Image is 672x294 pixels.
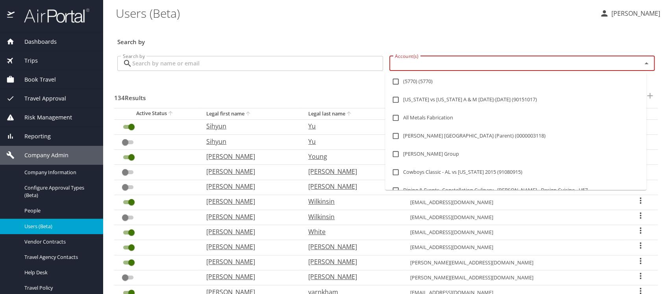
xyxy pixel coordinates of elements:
td: [EMAIL_ADDRESS][DOMAIN_NAME] [404,210,623,225]
p: [PERSON_NAME] [206,227,292,236]
p: [PERSON_NAME] [308,257,394,266]
p: [PERSON_NAME] [308,242,394,251]
p: Wilkinsin [308,212,394,221]
span: Help Desk [24,269,94,276]
span: Reporting [15,132,51,141]
p: [PERSON_NAME] [308,182,394,191]
p: [PERSON_NAME] [206,257,292,266]
input: Search by name or email [132,56,383,71]
li: Dining & Events- Constellation Culinary - [PERSON_NAME] - Design Cuisine - U57 [385,181,646,199]
span: Users (Beta) [24,223,94,230]
p: [PERSON_NAME] [206,152,292,161]
td: [EMAIL_ADDRESS][DOMAIN_NAME] [404,225,623,240]
span: People [24,207,94,214]
li: All Metals Fabrication [385,109,646,127]
p: White [308,227,394,236]
th: Legal last name [302,108,404,119]
h3: 134 Results [114,89,146,102]
p: [PERSON_NAME] [206,272,292,281]
td: [PERSON_NAME][EMAIL_ADDRESS][DOMAIN_NAME] [404,255,623,270]
p: Young [308,152,394,161]
li: [PERSON_NAME] Group [385,145,646,163]
button: Close [641,58,652,69]
h3: Search by [117,33,655,47]
span: Vendor Contracts [24,238,94,246]
li: (5770) (5770) [385,73,646,91]
p: [PERSON_NAME] [609,9,660,18]
p: Yu [308,137,394,146]
th: Active Status [114,108,200,119]
td: [EMAIL_ADDRESS][DOMAIN_NAME] [404,195,623,210]
h1: Users (Beta) [116,1,593,25]
p: Yu [308,121,394,131]
p: [PERSON_NAME] [206,197,292,206]
p: [PERSON_NAME] [206,167,292,176]
td: [EMAIL_ADDRESS][DOMAIN_NAME] [404,240,623,255]
img: icon-airportal.png [7,8,15,23]
li: [PERSON_NAME] [GEOGRAPHIC_DATA] (Parent) (0000003118) [385,127,646,145]
button: sort [244,110,252,118]
span: Risk Management [15,113,72,122]
li: Cowboys Classic - AL vs [US_STATE] 2015 (91080915) [385,163,646,181]
span: Company Admin [15,151,68,160]
button: sort [345,110,353,118]
td: [PERSON_NAME][EMAIL_ADDRESS][DOMAIN_NAME] [404,270,623,285]
span: Company Information [24,169,94,176]
th: Legal first name [200,108,302,119]
button: sort [167,110,175,117]
p: [PERSON_NAME] [308,167,394,176]
button: [PERSON_NAME] [596,6,663,20]
img: airportal-logo.png [15,8,89,23]
p: [PERSON_NAME] [206,242,292,251]
span: Configure Approval Types (Beta) [24,184,94,199]
p: [PERSON_NAME] [206,212,292,221]
p: [PERSON_NAME] [206,182,292,191]
p: Sihyun [206,137,292,146]
span: Dashboards [15,37,57,46]
span: Book Travel [15,75,56,84]
span: Travel Approval [15,94,66,103]
p: Wilkinsin [308,197,394,206]
p: [PERSON_NAME] [308,272,394,281]
p: Sihyun [206,121,292,131]
span: Trips [15,56,38,65]
span: Travel Agency Contacts [24,253,94,261]
li: [US_STATE] vs [US_STATE] A & M [DATE]-[DATE] (90151017) [385,91,646,109]
span: Travel Policy [24,284,94,292]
